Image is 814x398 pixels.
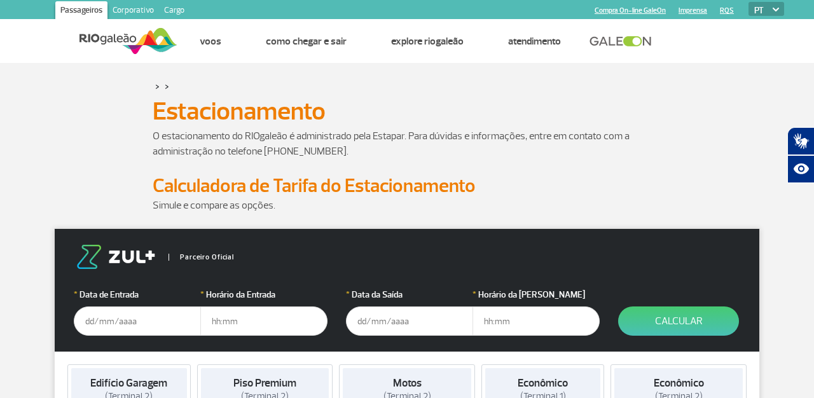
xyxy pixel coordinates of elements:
a: Compra On-line GaleOn [595,6,666,15]
h1: Estacionamento [153,100,661,122]
label: Horário da [PERSON_NAME] [473,288,600,301]
a: > [155,79,160,93]
input: dd/mm/aaaa [346,306,473,336]
a: Imprensa [679,6,707,15]
a: > [165,79,169,93]
label: Data da Saída [346,288,473,301]
strong: Piso Premium [233,376,296,390]
a: RQS [720,6,734,15]
a: Cargo [159,1,190,22]
span: Parceiro Oficial [169,254,234,261]
img: logo-zul.png [74,245,158,269]
p: Simule e compare as opções. [153,198,661,213]
button: Calcular [618,306,739,336]
label: Horário da Entrada [200,288,328,301]
div: Plugin de acessibilidade da Hand Talk. [787,127,814,183]
a: Como chegar e sair [266,35,347,48]
a: Atendimento [508,35,561,48]
button: Abrir tradutor de língua de sinais. [787,127,814,155]
label: Data de Entrada [74,288,201,301]
strong: Econômico [654,376,704,390]
input: hh:mm [200,306,328,336]
a: Passageiros [55,1,107,22]
a: Explore RIOgaleão [391,35,464,48]
a: Voos [200,35,221,48]
input: hh:mm [473,306,600,336]
strong: Motos [393,376,422,390]
input: dd/mm/aaaa [74,306,201,336]
strong: Edifício Garagem [90,376,167,390]
a: Corporativo [107,1,159,22]
h2: Calculadora de Tarifa do Estacionamento [153,174,661,198]
p: O estacionamento do RIOgaleão é administrado pela Estapar. Para dúvidas e informações, entre em c... [153,128,661,159]
strong: Econômico [518,376,568,390]
button: Abrir recursos assistivos. [787,155,814,183]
